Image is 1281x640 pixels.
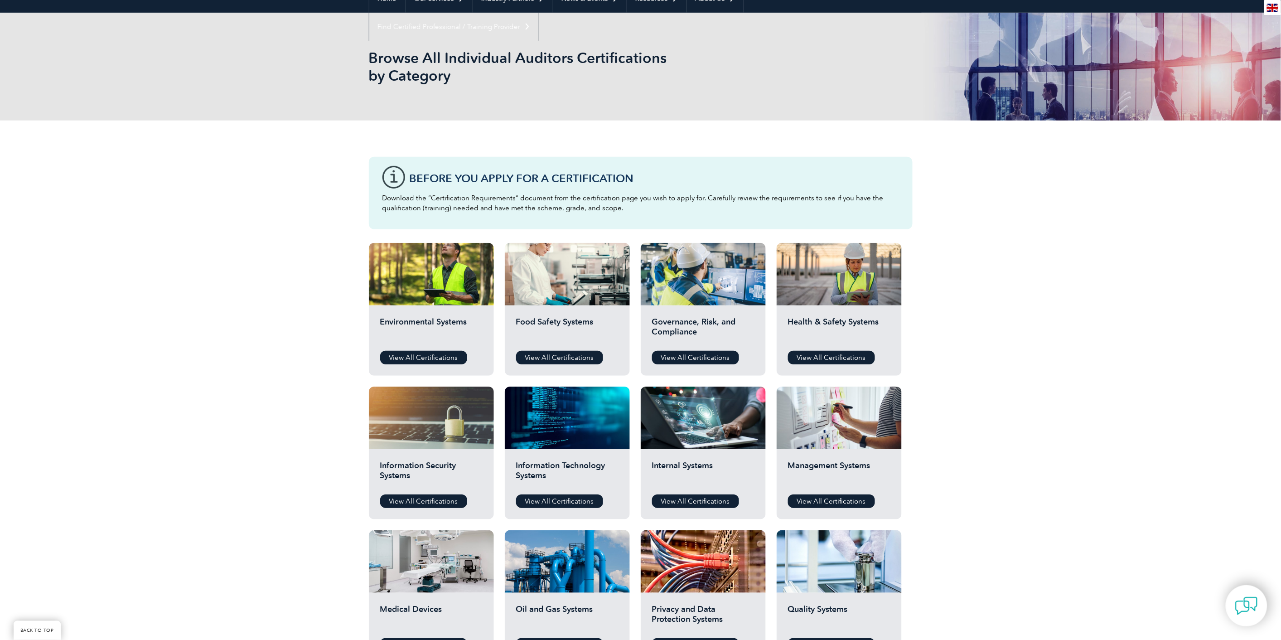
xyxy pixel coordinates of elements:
a: View All Certifications [380,495,467,508]
h2: Health & Safety Systems [788,317,890,344]
h2: Information Security Systems [380,461,483,488]
h2: Medical Devices [380,604,483,631]
a: BACK TO TOP [14,621,61,640]
a: View All Certifications [380,351,467,364]
a: View All Certifications [516,495,603,508]
h2: Internal Systems [652,461,754,488]
h2: Privacy and Data Protection Systems [652,604,754,631]
h2: Information Technology Systems [516,461,619,488]
a: View All Certifications [652,495,739,508]
h2: Environmental Systems [380,317,483,344]
h1: Browse All Individual Auditors Certifications by Category [369,49,717,84]
a: Find Certified Professional / Training Provider [369,13,539,41]
h2: Governance, Risk, and Compliance [652,317,754,344]
a: View All Certifications [788,351,875,364]
h2: Oil and Gas Systems [516,604,619,631]
img: en [1267,4,1278,12]
a: View All Certifications [652,351,739,364]
h2: Management Systems [788,461,890,488]
img: contact-chat.png [1235,595,1258,617]
a: View All Certifications [788,495,875,508]
h3: Before You Apply For a Certification [410,173,899,184]
a: View All Certifications [516,351,603,364]
h2: Quality Systems [788,604,890,631]
p: Download the “Certification Requirements” document from the certification page you wish to apply ... [382,193,899,213]
h2: Food Safety Systems [516,317,619,344]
